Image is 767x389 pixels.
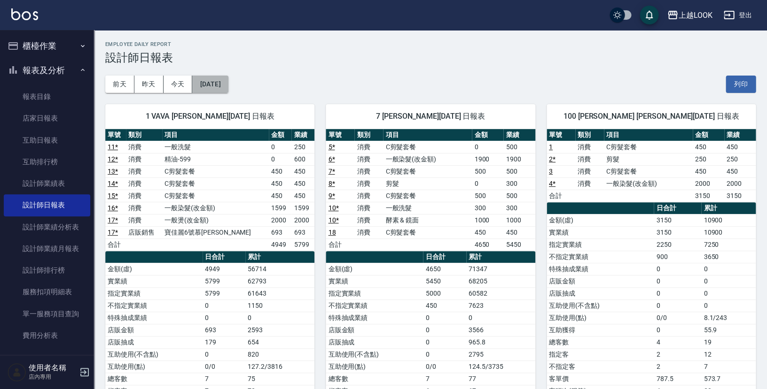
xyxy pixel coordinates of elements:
[472,202,503,214] td: 300
[423,275,466,287] td: 5450
[245,299,314,312] td: 1150
[654,324,701,336] td: 0
[423,251,466,263] th: 日合計
[701,287,756,299] td: 0
[575,153,604,165] td: 消費
[503,190,535,202] td: 500
[423,360,466,373] td: 0/0
[663,6,716,25] button: 上越LOOK
[701,251,756,263] td: 3650
[245,251,314,263] th: 累計
[466,348,535,360] td: 2795
[29,363,77,373] h5: 使用者名稱
[354,177,383,190] td: 消費
[105,263,203,275] td: 金額(虛)
[105,129,126,141] th: 單號
[503,214,535,226] td: 1000
[693,141,724,153] td: 450
[701,226,756,238] td: 10900
[192,76,228,93] button: [DATE]
[701,299,756,312] td: 0
[472,165,503,177] td: 500
[724,153,756,165] td: 250
[326,336,423,348] td: 店販抽成
[291,141,314,153] td: 250
[326,287,423,299] td: 指定實業績
[354,165,383,177] td: 消費
[203,373,245,385] td: 7
[640,6,658,24] button: save
[326,312,423,324] td: 特殊抽成業績
[503,238,535,251] td: 5450
[326,348,423,360] td: 互助使用(不含點)
[291,226,314,238] td: 693
[654,214,701,226] td: 3150
[604,165,693,177] td: C剪髮套餐
[203,287,245,299] td: 5799
[423,287,466,299] td: 5000
[693,177,724,190] td: 2000
[383,153,472,165] td: 一般染髮(改金額)
[383,190,472,202] td: C剪髮套餐
[547,324,654,336] td: 互助獲得
[245,360,314,373] td: 127.2/3816
[503,129,535,141] th: 業績
[654,312,701,324] td: 0/0
[354,129,383,141] th: 類別
[203,360,245,373] td: 0/0
[466,287,535,299] td: 60582
[126,165,162,177] td: 消費
[472,129,503,141] th: 金額
[472,177,503,190] td: 0
[203,312,245,324] td: 0
[503,177,535,190] td: 300
[654,251,701,263] td: 900
[724,165,756,177] td: 450
[654,336,701,348] td: 4
[105,299,203,312] td: 不指定實業績
[693,153,724,165] td: 250
[162,177,269,190] td: C剪髮套餐
[4,130,90,151] a: 互助日報表
[354,153,383,165] td: 消費
[503,153,535,165] td: 1900
[383,202,472,214] td: 一般洗髮
[423,348,466,360] td: 0
[203,275,245,287] td: 5799
[326,299,423,312] td: 不指定實業績
[466,275,535,287] td: 68205
[654,373,701,385] td: 787.5
[472,226,503,238] td: 450
[693,165,724,177] td: 450
[654,238,701,251] td: 2250
[547,251,654,263] td: 不指定實業績
[503,141,535,153] td: 500
[162,214,269,226] td: 一般燙(改金額)
[105,348,203,360] td: 互助使用(不含點)
[654,299,701,312] td: 0
[245,275,314,287] td: 62793
[105,41,756,47] h2: Employee Daily Report
[162,153,269,165] td: 精油-599
[547,360,654,373] td: 不指定客
[701,348,756,360] td: 12
[126,214,162,226] td: 消費
[126,226,162,238] td: 店販銷售
[245,287,314,299] td: 61643
[269,226,292,238] td: 693
[4,151,90,173] a: 互助排行榜
[466,324,535,336] td: 3566
[724,177,756,190] td: 2000
[547,214,654,226] td: 金額(虛)
[354,202,383,214] td: 消費
[162,190,269,202] td: C剪髮套餐
[105,287,203,299] td: 指定實業績
[701,275,756,287] td: 0
[105,324,203,336] td: 店販金額
[4,259,90,281] a: 設計師排行榜
[547,348,654,360] td: 指定客
[549,168,553,175] a: 3
[126,129,162,141] th: 類別
[547,263,654,275] td: 特殊抽成業績
[549,143,553,151] a: 1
